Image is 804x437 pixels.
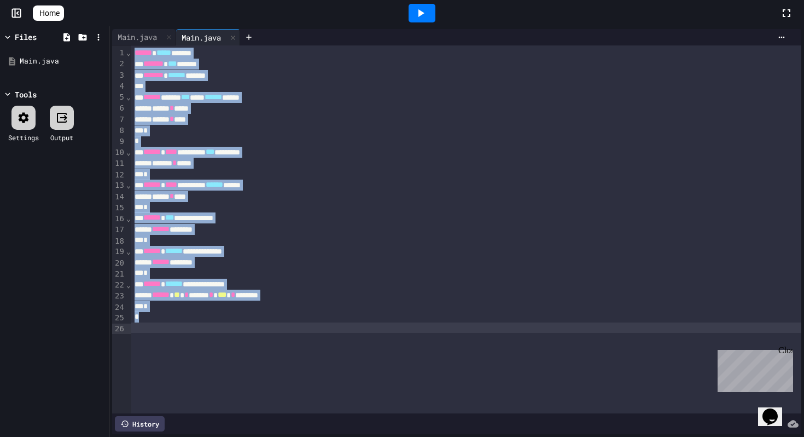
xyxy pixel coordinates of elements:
[112,59,126,70] div: 2
[112,92,126,103] div: 5
[126,280,131,289] span: Fold line
[112,114,126,125] div: 7
[176,29,240,45] div: Main.java
[115,416,165,432] div: History
[112,225,126,235] div: 17
[126,93,131,101] span: Fold line
[112,29,176,45] div: Main.java
[758,393,793,426] iframe: chat widget
[112,136,126,147] div: 9
[8,133,39,142] div: Settings
[126,214,131,223] span: Fold line
[126,181,131,189] span: Fold line
[39,8,60,19] span: Home
[112,246,126,257] div: 19
[112,214,126,225] div: 16
[112,302,126,313] div: 24
[112,258,126,269] div: 20
[126,48,131,57] span: Fold line
[112,269,126,280] div: 21
[126,247,131,256] span: Fold line
[112,192,126,203] div: 14
[112,324,126,335] div: 26
[112,125,126,136] div: 8
[50,133,73,142] div: Output
[112,103,126,114] div: 6
[112,48,126,59] div: 1
[4,4,75,70] div: Chat with us now!Close
[112,170,126,181] div: 12
[20,56,105,67] div: Main.java
[112,313,126,324] div: 25
[112,147,126,158] div: 10
[112,158,126,169] div: 11
[15,89,37,100] div: Tools
[112,81,126,92] div: 4
[112,236,126,247] div: 18
[112,70,126,81] div: 3
[112,180,126,191] div: 13
[112,203,126,214] div: 15
[112,31,162,43] div: Main.java
[33,5,64,21] a: Home
[112,280,126,291] div: 22
[713,346,793,392] iframe: chat widget
[15,31,37,43] div: Files
[176,32,226,43] div: Main.java
[112,291,126,302] div: 23
[126,148,131,157] span: Fold line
